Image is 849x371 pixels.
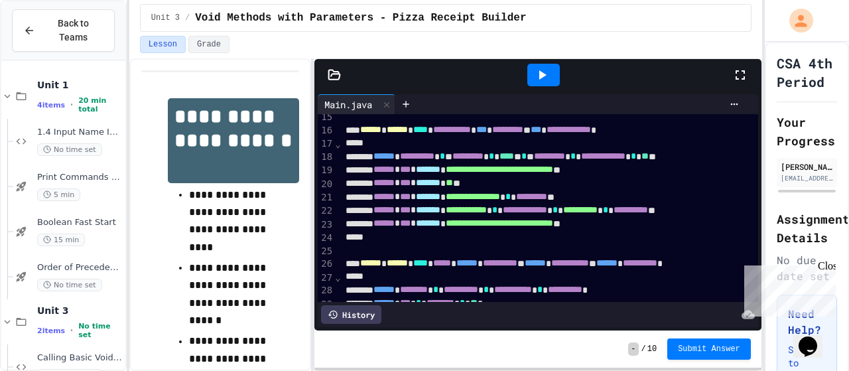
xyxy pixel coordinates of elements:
h1: CSA 4th Period [777,54,837,91]
h3: Need Help? [788,306,826,338]
span: 15 min [37,234,85,246]
div: History [321,305,381,324]
div: Main.java [318,94,395,114]
div: Main.java [318,98,379,111]
h2: Assignment Details [777,210,837,247]
div: 26 [318,258,334,271]
div: Chat with us now!Close [5,5,92,84]
div: 25 [318,245,334,258]
span: No time set [37,143,102,156]
span: Unit 3 [151,13,180,23]
div: 22 [318,204,334,218]
div: 21 [318,191,334,204]
span: 2 items [37,327,65,335]
iframe: chat widget [793,318,836,358]
div: 18 [318,151,334,164]
div: 27 [318,271,334,285]
div: 24 [318,232,334,245]
span: • [70,325,73,336]
div: 20 [318,178,334,191]
div: 28 [318,284,334,297]
span: No time set [37,279,102,291]
div: [PERSON_NAME] [781,161,833,173]
span: Order of Precedence [37,262,123,273]
span: Print Commands Fast Start [37,172,123,183]
span: 1.4 Input Name In Class Practice [37,127,123,138]
div: No due date set [777,252,837,284]
span: 5 min [37,188,80,201]
button: Grade [188,36,229,53]
span: • [70,100,73,110]
span: Calling Basic Void Methods [37,352,123,364]
div: 29 [318,298,334,311]
div: 17 [318,137,334,151]
span: / [185,13,190,23]
div: 23 [318,218,334,232]
span: Submit Answer [678,344,740,354]
div: My Account [775,5,816,36]
span: / [641,344,646,354]
span: Unit 1 [37,79,123,91]
span: Fold line [334,272,341,283]
span: Unit 3 [37,305,123,317]
span: - [628,342,638,356]
div: [EMAIL_ADDRESS][DOMAIN_NAME] [781,173,833,183]
button: Submit Answer [667,338,751,360]
span: Back to Teams [43,17,103,44]
span: 20 min total [78,96,123,113]
span: 4 items [37,101,65,110]
div: 16 [318,124,334,137]
span: Void Methods with Parameters - Pizza Receipt Builder [195,10,526,26]
span: Fold line [334,139,341,149]
span: Boolean Fast Start [37,217,123,228]
span: 10 [647,344,657,354]
div: 15 [318,111,334,124]
button: Lesson [140,36,186,53]
button: Back to Teams [12,9,115,52]
h2: Your Progress [777,113,837,150]
div: 19 [318,164,334,177]
span: No time set [78,322,123,339]
iframe: chat widget [739,260,836,317]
